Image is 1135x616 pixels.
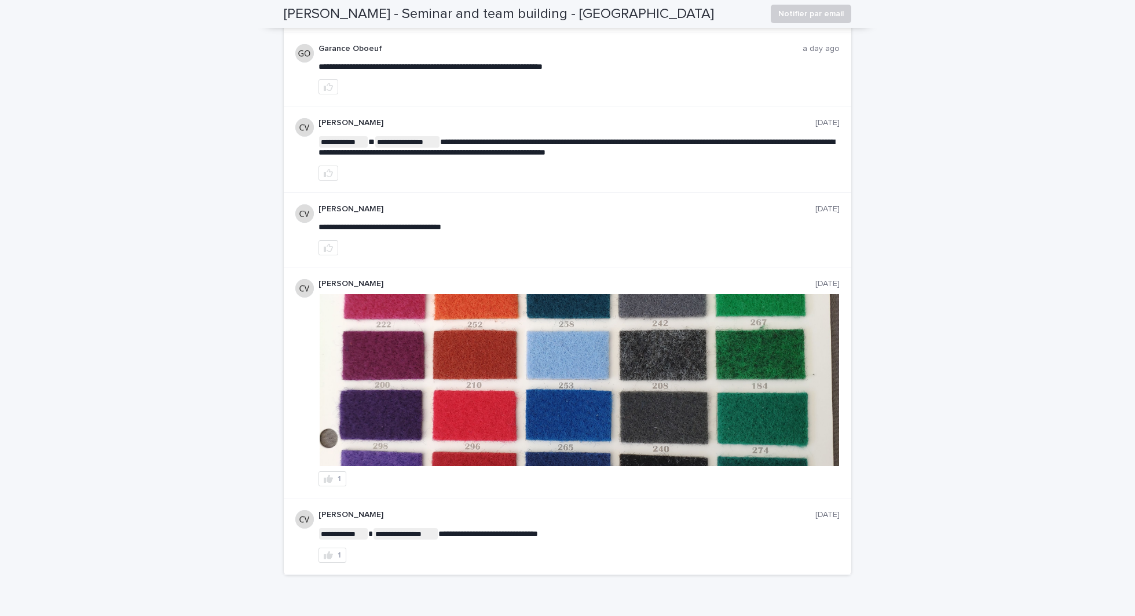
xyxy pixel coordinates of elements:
button: Notifier par email [771,5,851,23]
button: 1 [318,548,346,563]
p: [DATE] [815,204,840,214]
h2: [PERSON_NAME] - Seminar and team building - [GEOGRAPHIC_DATA] [284,6,714,23]
p: [DATE] [815,510,840,520]
p: [PERSON_NAME] [318,204,815,214]
p: a day ago [803,44,840,54]
span: Notifier par email [778,8,844,20]
button: like this post [318,79,338,94]
div: 1 [338,551,341,559]
p: [PERSON_NAME] [318,118,815,128]
button: like this post [318,166,338,181]
p: Garance Oboeuf [318,44,803,54]
p: [PERSON_NAME] [318,510,815,520]
div: 1 [338,475,341,483]
button: 1 [318,471,346,486]
p: [DATE] [815,279,840,289]
p: [PERSON_NAME] [318,279,815,289]
button: like this post [318,240,338,255]
p: [DATE] [815,118,840,128]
